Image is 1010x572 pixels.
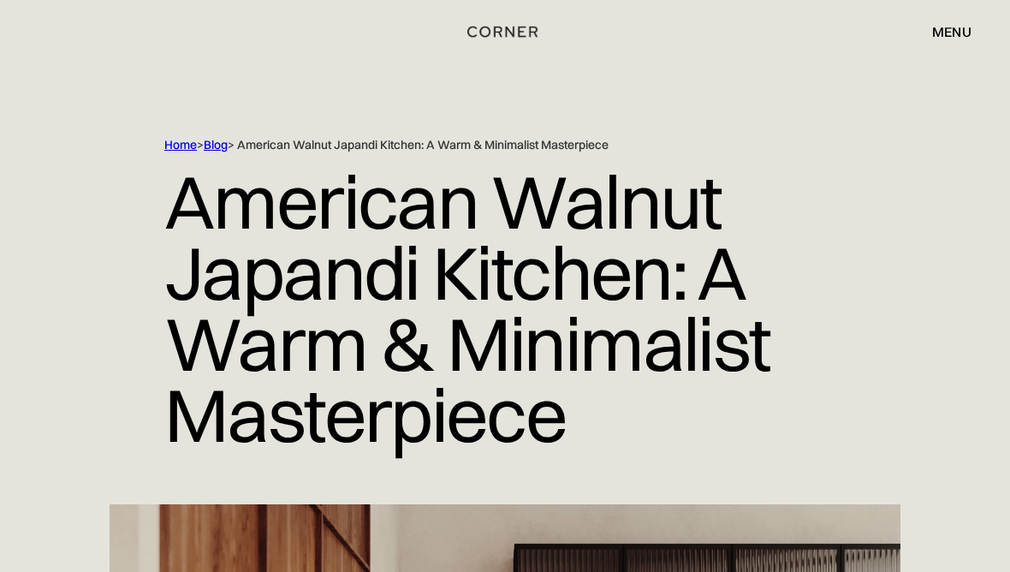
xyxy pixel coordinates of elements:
div: menu [915,17,971,46]
div: > > American Walnut Japandi Kitchen: A Warm & Minimalist Masterpiece [164,137,846,153]
h1: American Walnut Japandi Kitchen: A Warm & Minimalist Masterpiece [164,153,846,464]
a: home [462,21,548,43]
a: Home [164,137,197,152]
div: menu [932,25,971,39]
a: Blog [204,137,228,152]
